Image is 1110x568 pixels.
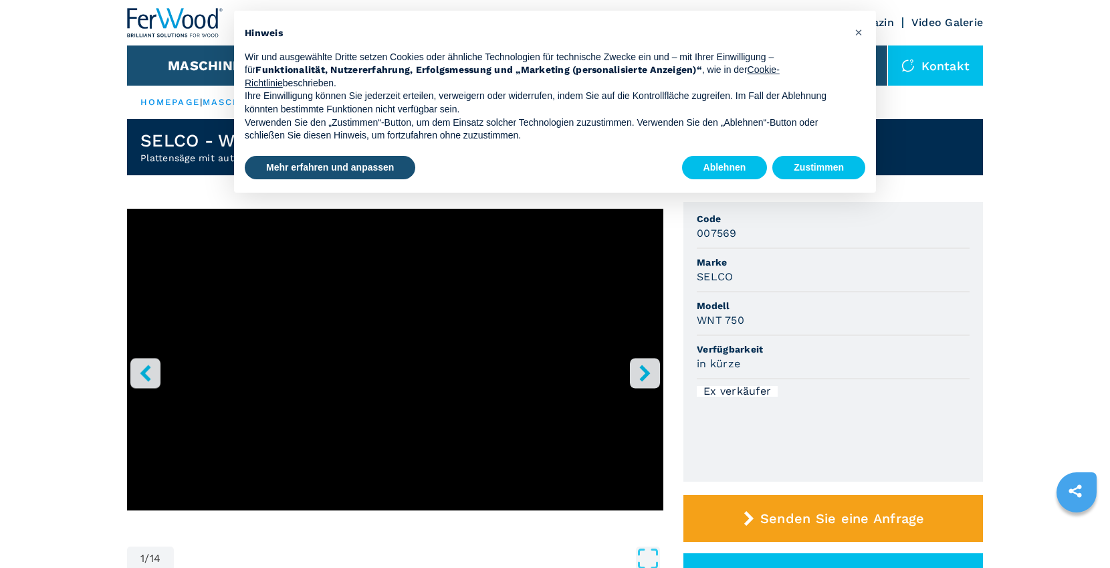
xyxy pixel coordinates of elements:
button: Mehr erfahren und anpassen [245,156,415,180]
button: Senden Sie eine Anfrage [683,495,983,542]
p: Ihre Einwilligung können Sie jederzeit erteilen, verweigern oder widerrufen, indem Sie auf die Ko... [245,90,844,116]
h3: SELCO [697,269,733,284]
span: 1 [140,553,144,564]
span: Modell [697,299,970,312]
button: Ablehnen [682,156,768,180]
h2: Plattensäge mit automatischer Beschickung [140,151,350,165]
span: Code [697,212,970,225]
p: Wir und ausgewählte Dritte setzen Cookies oder ähnliche Technologien für technische Zwecke ein un... [245,51,844,90]
p: Verwenden Sie den „Zustimmen“-Button, um dem Einsatz solcher Technologien zuzustimmen. Verwenden ... [245,116,844,143]
div: Kontakt [888,45,983,86]
span: Marke [697,256,970,269]
span: × [855,24,863,40]
span: | [200,97,203,107]
button: right-button [630,358,660,388]
button: Zustimmen [772,156,865,180]
h3: WNT 750 [697,312,744,328]
a: Video Galerie [911,16,983,29]
iframe: Sezionatrice carico automatico in azione - SELCO WNT 750 - Ferwoodgroup - 007569 [127,209,663,510]
img: Ferwood [127,8,223,37]
a: Cookie-Richtlinie [245,64,780,88]
span: Senden Sie eine Anfrage [760,510,925,527]
button: left-button [130,358,160,388]
div: Ex verkäufer [697,386,778,397]
img: Kontakt [901,59,915,72]
a: sharethis [1059,474,1092,508]
span: / [144,553,149,564]
a: HOMEPAGE [140,97,200,107]
h3: in kürze [697,356,740,371]
h3: 007569 [697,225,737,241]
span: Verfügbarkeit [697,343,970,356]
a: maschinen [203,97,268,107]
span: 14 [150,553,161,564]
button: Schließen Sie diesen Hinweis [848,21,869,43]
button: Maschinen [168,58,251,74]
h2: Hinweis [245,27,844,40]
div: Go to Slide 1 [127,209,663,533]
h1: SELCO - WNT 750 [140,130,350,151]
strong: Funktionalität, Nutzererfahrung, Erfolgsmessung und „Marketing (personalisierte Anzeigen)“ [255,64,702,75]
